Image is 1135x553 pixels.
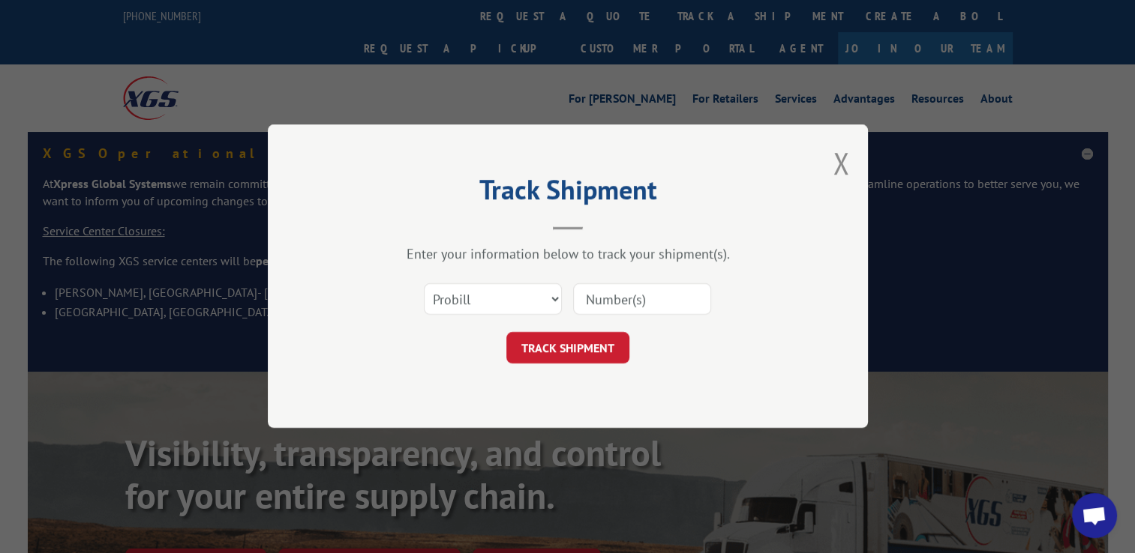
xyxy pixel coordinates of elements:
[506,333,629,364] button: TRACK SHIPMENT
[343,179,793,208] h2: Track Shipment
[343,246,793,263] div: Enter your information below to track your shipment(s).
[1072,493,1117,538] a: Open chat
[573,284,711,315] input: Number(s)
[833,143,849,183] button: Close modal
